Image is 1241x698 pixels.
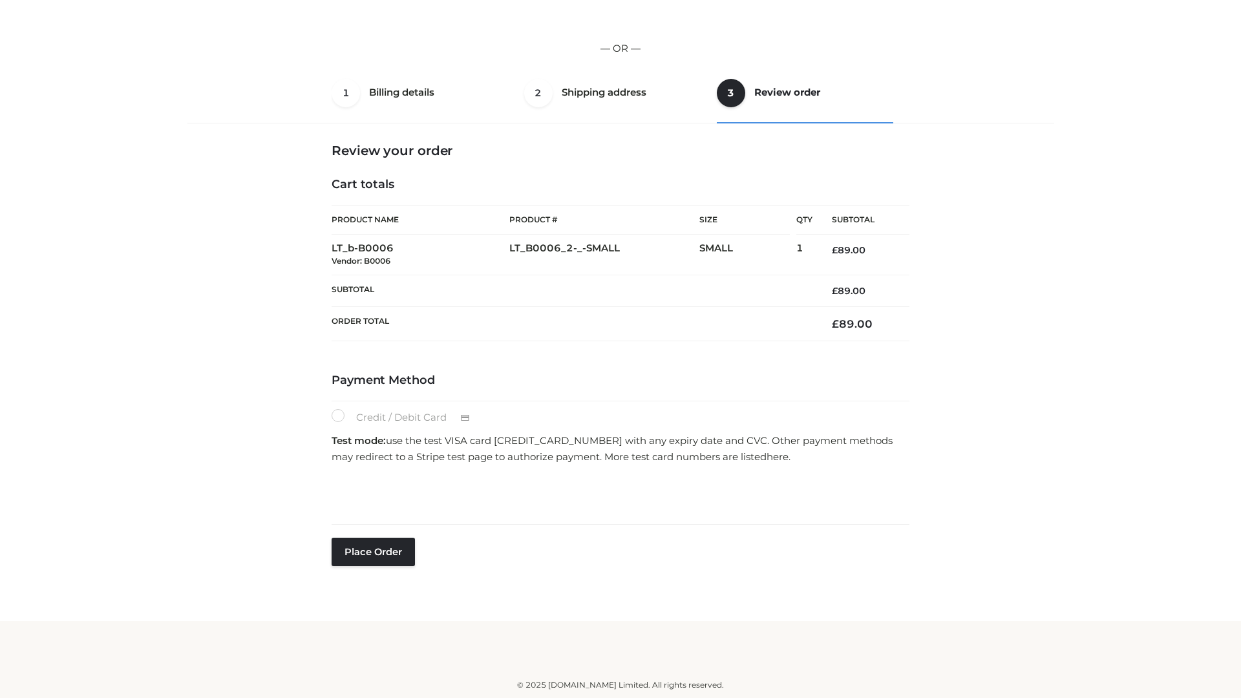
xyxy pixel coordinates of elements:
th: Product Name [332,205,509,235]
div: © 2025 [DOMAIN_NAME] Limited. All rights reserved. [192,679,1049,692]
p: — OR — [192,40,1049,57]
th: Product # [509,205,699,235]
h4: Cart totals [332,178,909,192]
span: £ [832,285,838,297]
span: £ [832,317,839,330]
th: Subtotal [812,206,909,235]
a: here [767,450,789,463]
td: LT_B0006_2-_-SMALL [509,235,699,275]
iframe: Secure payment input frame [329,469,907,516]
th: Size [699,206,790,235]
label: Credit / Debit Card [332,409,483,426]
h4: Payment Method [332,374,909,388]
th: Order Total [332,307,812,341]
strong: Test mode: [332,434,386,447]
p: use the test VISA card [CREDIT_CARD_NUMBER] with any expiry date and CVC. Other payment methods m... [332,432,909,465]
bdi: 89.00 [832,244,865,256]
span: £ [832,244,838,256]
button: Place order [332,538,415,566]
td: 1 [796,235,812,275]
h3: Review your order [332,143,909,158]
bdi: 89.00 [832,317,873,330]
img: Credit / Debit Card [453,410,477,426]
bdi: 89.00 [832,285,865,297]
th: Qty [796,205,812,235]
small: Vendor: B0006 [332,256,390,266]
th: Subtotal [332,275,812,306]
td: SMALL [699,235,796,275]
td: LT_b-B0006 [332,235,509,275]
